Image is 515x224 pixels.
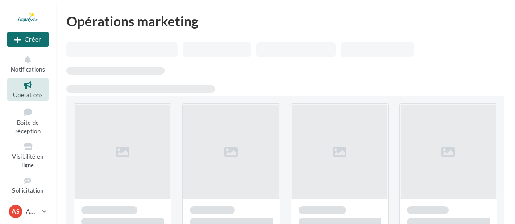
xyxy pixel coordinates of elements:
span: Notifications [11,66,45,73]
span: Sollicitation d'avis [12,187,43,203]
p: AQUATIRIS Siège [26,207,38,216]
a: Opérations [7,78,49,100]
button: Notifications [7,53,49,75]
span: Boîte de réception [15,119,41,135]
span: Opérations [13,91,43,98]
a: Visibilité en ligne [7,140,49,170]
a: Sollicitation d'avis [7,174,49,204]
span: Visibilité en ligne [12,153,43,169]
button: Créer [7,32,49,47]
span: AS [12,207,20,216]
div: Opérations marketing [66,14,504,28]
div: Nouvelle campagne [7,32,49,47]
a: Boîte de réception [7,104,49,137]
a: AS AQUATIRIS Siège [7,203,49,220]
